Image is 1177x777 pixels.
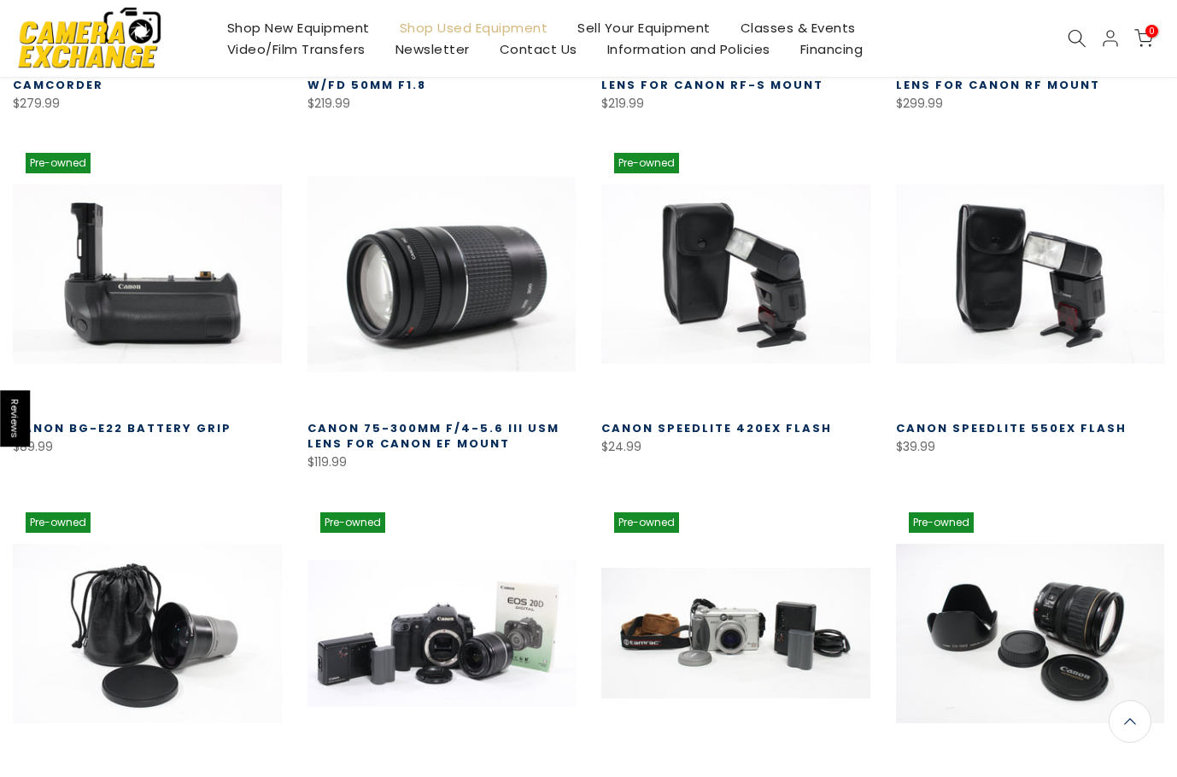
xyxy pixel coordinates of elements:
div: $24.99 [601,436,870,458]
div: $279.99 [13,93,282,114]
div: $219.99 [601,93,870,114]
a: Canon 75-300mm f/4-5.6 III USM Lens for Canon EF Mount [307,420,559,452]
div: $119.99 [307,452,577,473]
a: Shop Used Equipment [384,17,563,38]
span: 0 [1145,25,1158,38]
a: Classes & Events [725,17,870,38]
a: Canon 24-105mm f.4-7.1 IS STM Lens for Canon RF Mount [896,61,1139,93]
a: Back to the top [1109,700,1151,743]
a: Canon AE-1 Program 35mm SLR w/FD 50mm f1.8 [307,61,550,93]
a: 0 [1134,29,1153,48]
a: Panasonic HC-W580 HD Camcorder [13,61,198,93]
div: $219.99 [307,93,577,114]
a: Canon 55-210mm f/5-7.1 IS STM Lens for Canon RF-S Mount [601,61,844,93]
a: Video/Film Transfers [212,38,380,60]
a: Sell Your Equipment [563,17,726,38]
div: $299.99 [896,93,1165,114]
a: Newsletter [380,38,484,60]
a: Canon Speedlite 550EX Flash [896,420,1127,436]
a: Canon Speedlite 420EX Flash [601,420,832,436]
a: Financing [785,38,878,60]
a: Information and Policies [592,38,785,60]
a: Shop New Equipment [212,17,384,38]
a: Contact Us [484,38,592,60]
div: $89.99 [13,436,282,458]
a: Canon BG-E22 Battery Grip [13,420,231,436]
div: $39.99 [896,436,1165,458]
